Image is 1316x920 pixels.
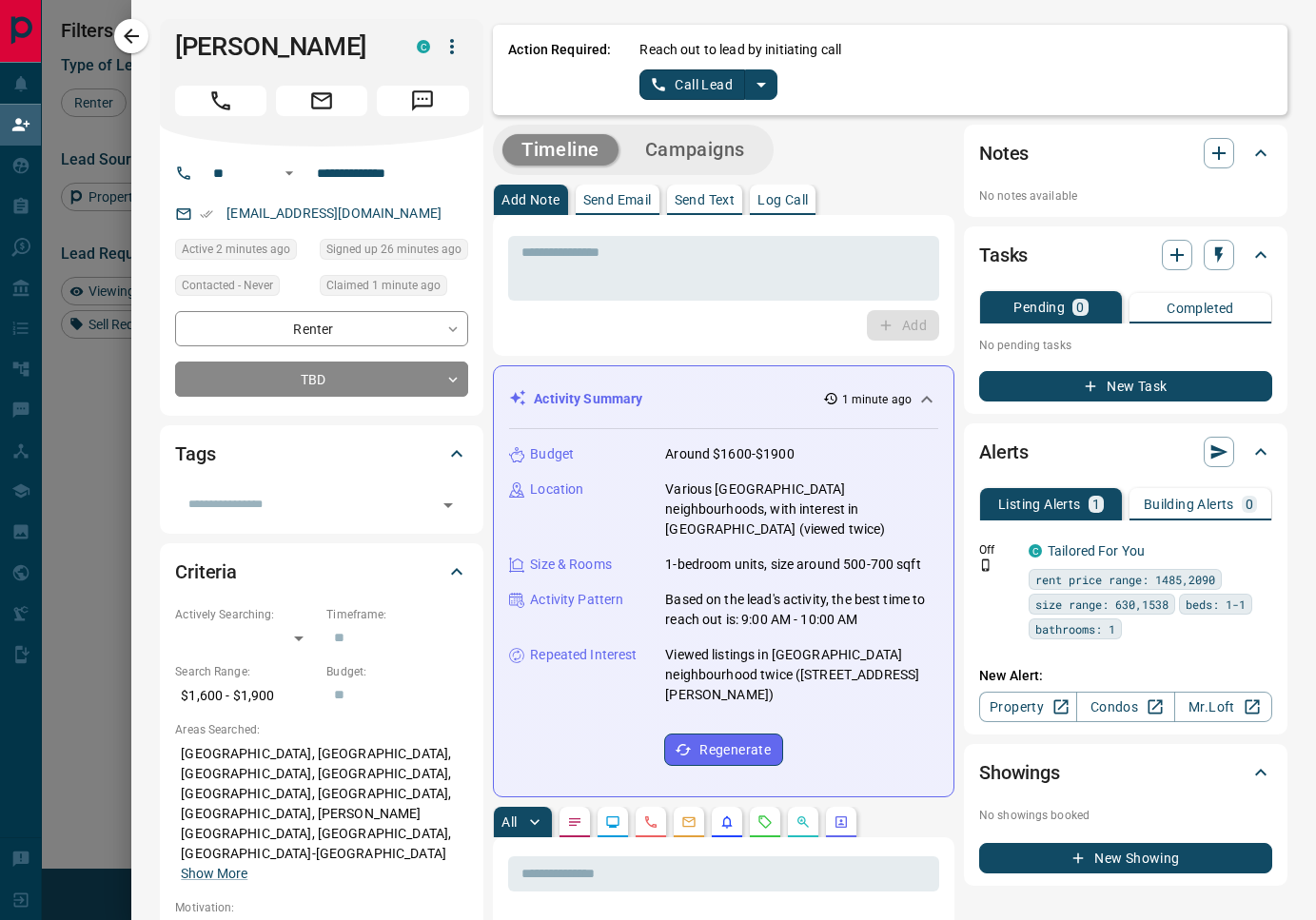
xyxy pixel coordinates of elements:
[626,134,764,166] button: Campaigns
[998,498,1081,511] p: Listing Alerts
[182,240,290,259] span: Active 2 minutes ago
[639,69,777,100] div: split button
[175,738,468,890] p: [GEOGRAPHIC_DATA], [GEOGRAPHIC_DATA], [GEOGRAPHIC_DATA], [GEOGRAPHIC_DATA], [GEOGRAPHIC_DATA], [G...
[643,814,658,830] svg: Calls
[979,331,1272,360] p: No pending tasks
[175,721,468,738] p: Areas Searched:
[979,666,1272,686] p: New Alert:
[530,590,623,610] p: Activity Pattern
[605,814,620,830] svg: Lead Browsing Activity
[175,439,215,469] h2: Tags
[757,193,808,206] p: Log Call
[979,750,1272,795] div: Showings
[501,193,560,206] p: Add Note
[175,680,317,712] p: $1,600 - $1,900
[509,382,938,417] div: Activity Summary1 minute ago
[175,899,468,916] p: Motivation:
[508,40,611,100] p: Action Required:
[979,541,1017,558] p: Off
[1076,692,1174,722] a: Condos
[226,206,442,221] a: [EMAIL_ADDRESS][DOMAIN_NAME]
[842,391,912,408] p: 1 minute ago
[1013,301,1065,314] p: Pending
[326,606,468,623] p: Timeframe:
[326,240,462,259] span: Signed up 26 minutes ago
[979,130,1272,176] div: Notes
[665,444,794,464] p: Around $1600-$1900
[583,193,652,206] p: Send Email
[175,431,468,477] div: Tags
[665,480,938,539] p: Various [GEOGRAPHIC_DATA] neighbourhoods, with interest in [GEOGRAPHIC_DATA] (viewed twice)
[1035,619,1115,638] span: bathrooms: 1
[1035,570,1215,589] span: rent price range: 1485,2090
[326,276,441,295] span: Claimed 1 minute ago
[175,557,237,587] h2: Criteria
[175,86,266,116] span: Call
[795,814,811,830] svg: Opportunities
[979,371,1272,401] button: New Task
[834,814,849,830] svg: Agent Actions
[979,692,1077,722] a: Property
[719,814,735,830] svg: Listing Alerts
[1092,498,1100,511] p: 1
[1029,544,1042,558] div: condos.ca
[681,814,697,830] svg: Emails
[665,555,920,575] p: 1-bedroom units, size around 500-700 sqft
[639,69,745,100] button: Call Lead
[530,645,637,665] p: Repeated Interest
[175,606,317,623] p: Actively Searching:
[567,814,582,830] svg: Notes
[979,232,1272,278] div: Tasks
[175,239,310,265] div: Tue Oct 14 2025
[1076,301,1084,314] p: 0
[675,193,736,206] p: Send Text
[979,558,992,572] svg: Push Notification Only
[1144,498,1234,511] p: Building Alerts
[979,429,1272,475] div: Alerts
[664,734,783,766] button: Regenerate
[530,555,612,575] p: Size & Rooms
[182,276,273,295] span: Contacted - Never
[1186,595,1246,614] span: beds: 1-1
[175,663,317,680] p: Search Range:
[501,815,517,829] p: All
[175,311,468,346] div: Renter
[979,807,1272,824] p: No showings booked
[326,663,468,680] p: Budget:
[181,864,247,884] button: Show More
[502,134,619,166] button: Timeline
[1048,543,1145,558] a: Tailored For You
[979,757,1060,788] h2: Showings
[200,207,213,221] svg: Email Verified
[979,843,1272,873] button: New Showing
[175,31,388,62] h1: [PERSON_NAME]
[320,275,468,302] div: Tue Oct 14 2025
[534,389,642,409] p: Activity Summary
[417,40,430,53] div: condos.ca
[175,362,468,397] div: TBD
[979,437,1029,467] h2: Alerts
[1246,498,1253,511] p: 0
[320,239,468,265] div: Tue Oct 14 2025
[979,240,1028,270] h2: Tasks
[979,187,1272,205] p: No notes available
[1174,692,1272,722] a: Mr.Loft
[278,162,301,185] button: Open
[435,492,462,519] button: Open
[639,40,841,60] p: Reach out to lead by initiating call
[530,444,574,464] p: Budget
[665,590,938,630] p: Based on the lead's activity, the best time to reach out is: 9:00 AM - 10:00 AM
[665,645,938,705] p: Viewed listings in [GEOGRAPHIC_DATA] neighbourhood twice ([STREET_ADDRESS][PERSON_NAME])
[530,480,583,499] p: Location
[377,86,468,116] span: Message
[1167,302,1234,315] p: Completed
[175,549,468,595] div: Criteria
[1035,595,1169,614] span: size range: 630,1538
[757,814,773,830] svg: Requests
[276,86,367,116] span: Email
[979,138,1029,168] h2: Notes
